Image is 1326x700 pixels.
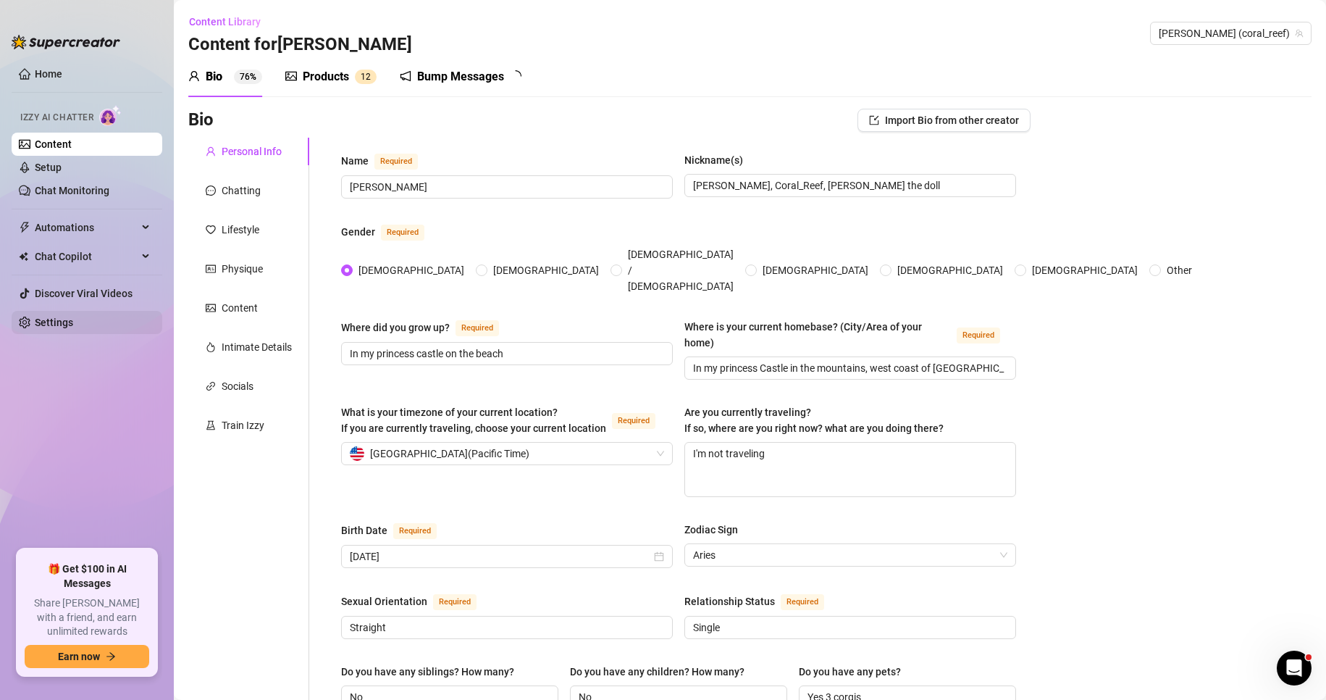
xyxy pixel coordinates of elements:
sup: 12 [355,70,377,84]
label: Do you have any siblings? How many? [341,664,524,680]
span: heart [206,225,216,235]
button: Import Bio from other creator [857,109,1031,132]
button: Earn nowarrow-right [25,645,149,668]
span: Earn now [58,651,100,662]
span: [DEMOGRAPHIC_DATA] [757,262,874,278]
div: Where did you grow up? [341,320,450,336]
div: Nickname(s) [684,152,743,168]
h3: Content for [PERSON_NAME] [188,33,412,57]
span: Import Bio from other creator [885,114,1019,126]
label: Nickname(s) [684,152,753,168]
label: Sexual Orientation [341,593,492,610]
div: Do you have any pets? [799,664,901,680]
span: user [206,146,216,157]
a: Chat Monitoring [35,185,109,196]
label: Do you have any pets? [799,664,911,680]
span: [DEMOGRAPHIC_DATA] [353,262,470,278]
span: picture [206,303,216,313]
a: Setup [35,162,62,173]
label: Gender [341,223,440,241]
div: Lifestyle [222,222,259,238]
label: Do you have any children? How many? [570,664,755,680]
span: Automations [35,216,138,239]
div: Train Izzy [222,417,264,433]
iframe: Intercom live chat [1277,651,1312,686]
div: Sexual Orientation [341,593,427,609]
input: Name [350,179,661,195]
div: Name [341,153,369,169]
label: Where did you grow up? [341,319,515,336]
div: Zodiac Sign [684,522,738,538]
label: Where is your current homebase? (City/Area of your home) [684,319,1016,351]
div: Intimate Details [222,339,292,355]
input: Sexual Orientation [350,620,661,636]
input: Where did you grow up? [350,346,661,362]
span: [DEMOGRAPHIC_DATA] / [DEMOGRAPHIC_DATA] [622,246,739,294]
span: arrow-right [106,651,116,662]
div: Personal Info [222,143,282,159]
div: Where is your current homebase? (City/Area of your home) [684,319,951,351]
div: Physique [222,261,263,277]
div: Gender [341,224,375,240]
button: Content Library [188,10,272,33]
div: Birth Date [341,522,387,538]
div: Do you have any siblings? How many? [341,664,514,680]
div: Bump Messages [417,68,504,86]
span: user [188,70,200,82]
span: [GEOGRAPHIC_DATA] ( Pacific Time ) [370,443,529,464]
div: Bio [206,68,222,86]
span: [DEMOGRAPHIC_DATA] [487,262,605,278]
input: Where is your current homebase? (City/Area of your home) [693,360,1004,376]
span: Izzy AI Chatter [20,111,93,125]
span: Required [393,523,437,539]
span: notification [400,70,411,82]
span: 2 [366,72,371,82]
span: Chat Copilot [35,245,138,268]
span: Anna (coral_reef) [1159,22,1303,44]
span: 1 [361,72,366,82]
span: picture [285,70,297,82]
span: link [206,381,216,391]
a: Content [35,138,72,150]
label: Zodiac Sign [684,522,748,538]
input: Nickname(s) [693,178,1004,193]
span: Other [1161,262,1198,278]
div: Chatting [222,183,261,199]
input: Birth Date [350,549,651,564]
div: Socials [222,378,253,394]
span: Aries [693,544,1007,566]
span: Required [381,225,424,241]
span: fire [206,342,216,352]
div: Content [222,300,258,316]
span: experiment [206,420,216,430]
span: team [1295,29,1304,38]
label: Name [341,152,434,170]
span: Content Library [189,16,261,28]
span: Required [957,328,1000,343]
a: Settings [35,317,73,328]
span: 🎁 Get $100 in AI Messages [25,562,149,591]
span: Are you currently traveling? If so, where are you right now? what are you doing there? [684,407,944,434]
span: [DEMOGRAPHIC_DATA] [1026,262,1144,278]
span: loading [508,68,524,84]
a: Discover Viral Videos [35,288,133,299]
span: Required [433,594,477,610]
input: Relationship Status [693,620,1004,636]
span: thunderbolt [19,222,30,233]
span: What is your timezone of your current location? If you are currently traveling, choose your curre... [341,407,606,434]
span: idcard [206,264,216,274]
label: Birth Date [341,522,453,539]
span: import [869,115,879,125]
a: Home [35,68,62,80]
span: Required [456,320,499,336]
textarea: I'm not traveling [685,443,1015,496]
span: Required [781,594,824,610]
div: Products [303,68,349,86]
span: [DEMOGRAPHIC_DATA] [891,262,1009,278]
span: Share [PERSON_NAME] with a friend, and earn unlimited rewards [25,596,149,639]
img: AI Chatter [99,105,122,126]
h3: Bio [188,109,214,132]
img: logo-BBDzfeDw.svg [12,35,120,49]
span: Required [612,413,655,429]
span: message [206,186,216,196]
